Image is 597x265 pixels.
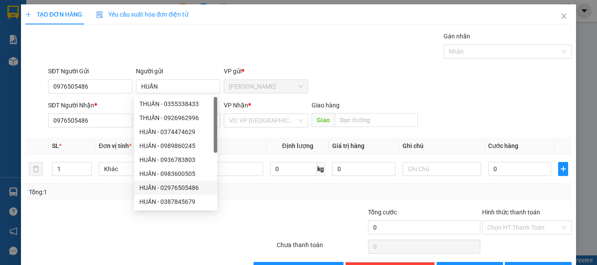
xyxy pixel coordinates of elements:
[139,99,212,109] div: THUẤN - 0355338433
[29,162,43,176] button: delete
[276,240,367,255] div: Chưa thanh toán
[134,111,217,125] div: THUẤN - 0926962996
[96,11,188,18] span: Yêu cầu xuất hóa đơn điện tử
[139,113,212,123] div: THUẤN - 0926962996
[52,142,59,149] span: SL
[224,102,248,109] span: VP Nhận
[335,113,418,127] input: Dọc đường
[316,162,325,176] span: kg
[488,142,518,149] span: Cước hàng
[332,142,364,149] span: Giá trị hàng
[139,127,212,137] div: HUẤN - 0374474629
[332,162,395,176] input: 0
[444,33,470,40] label: Gán nhãn
[552,4,576,29] button: Close
[312,102,340,109] span: Giao hàng
[139,141,212,151] div: HUẤN - 0989860245
[134,97,217,111] div: THUẤN - 0355338433
[139,155,212,165] div: HUẤN - 0936783803
[312,113,335,127] span: Giao
[25,11,82,18] span: TẠO ĐƠN HÀNG
[25,11,31,17] span: plus
[134,167,217,181] div: HUẤN - 0983600505
[482,209,540,216] label: Hình thức thanh toán
[48,66,132,76] div: SĐT Người Gửi
[134,153,217,167] div: HUẤN - 0936783803
[282,142,313,149] span: Định lượng
[368,209,397,216] span: Tổng cước
[104,162,172,176] span: Khác
[134,125,217,139] div: HUẤN - 0374474629
[139,197,212,206] div: HUẤN - 0387845679
[558,162,568,176] button: plus
[559,165,568,172] span: plus
[139,169,212,179] div: HUẤN - 0983600505
[99,142,132,149] span: Đơn vị tính
[96,11,103,18] img: icon
[136,66,220,76] div: Người gửi
[139,183,212,193] div: HUẤN - 02976505486
[560,13,567,20] span: close
[399,138,485,155] th: Ghi chú
[134,139,217,153] div: HUẤN - 0989860245
[134,195,217,209] div: HUẤN - 0387845679
[184,162,263,176] input: VD: Bàn, Ghế
[229,80,303,93] span: Bảo Lộc
[224,66,308,76] div: VP gửi
[134,181,217,195] div: HUẤN - 02976505486
[403,162,481,176] input: Ghi Chú
[48,100,132,110] div: SĐT Người Nhận
[29,187,231,197] div: Tổng: 1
